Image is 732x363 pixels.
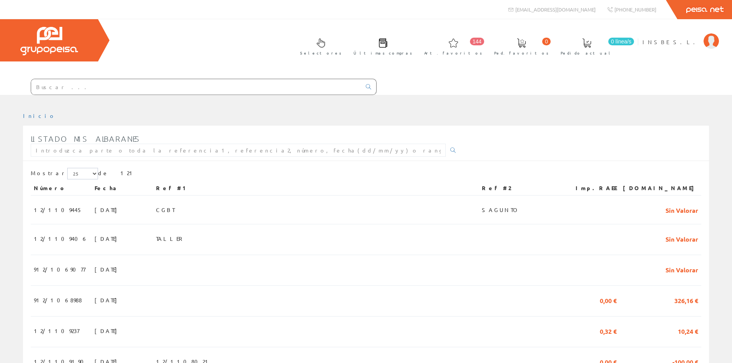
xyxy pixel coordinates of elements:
[153,181,478,195] th: Ref #1
[95,263,121,276] span: [DATE]
[31,168,701,181] div: de 121
[678,324,698,337] span: 10,24 €
[95,324,121,337] span: [DATE]
[562,181,620,195] th: Imp.RAEE
[666,263,698,276] span: Sin Valorar
[31,134,140,143] span: Listado mis albaranes
[34,232,88,245] span: 12/1109406
[417,32,486,60] a: 144 Art. favoritos
[600,293,617,307] span: 0,00 €
[642,38,700,46] span: INSBE S.L.
[494,49,549,57] span: Ped. favoritos
[674,293,698,307] span: 326,16 €
[482,203,520,216] span: SAGUNTO
[34,263,85,276] span: 912/1069077
[156,232,185,245] span: TALLER
[20,27,78,55] img: Grupo Peisa
[479,181,562,195] th: Ref #2
[608,38,634,45] span: 0 línea/s
[31,79,361,94] input: Buscar ...
[34,293,82,307] span: 912/1068988
[561,49,613,57] span: Pedido actual
[95,293,121,307] span: [DATE]
[91,181,153,195] th: Fecha
[470,38,484,45] span: 144
[95,232,121,245] span: [DATE]
[23,112,56,119] a: Inicio
[600,324,617,337] span: 0,32 €
[300,49,342,57] span: Selectores
[614,6,656,13] span: [PHONE_NUMBER]
[346,32,416,60] a: Últimas compras
[31,144,446,157] input: Introduzca parte o toda la referencia1, referencia2, número, fecha(dd/mm/yy) o rango de fechas(dd...
[156,203,174,216] span: CGBT
[424,49,482,57] span: Art. favoritos
[95,203,121,216] span: [DATE]
[542,38,551,45] span: 0
[67,168,98,179] select: Mostrar
[354,49,412,57] span: Últimas compras
[666,232,698,245] span: Sin Valorar
[642,32,719,39] a: INSBE S.L.
[31,181,91,195] th: Número
[515,6,596,13] span: [EMAIL_ADDRESS][DOMAIN_NAME]
[666,203,698,216] span: Sin Valorar
[34,324,79,337] span: 12/1109237
[620,181,701,195] th: [DOMAIN_NAME]
[31,168,98,179] label: Mostrar
[34,203,82,216] span: 12/1109445
[292,32,345,60] a: Selectores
